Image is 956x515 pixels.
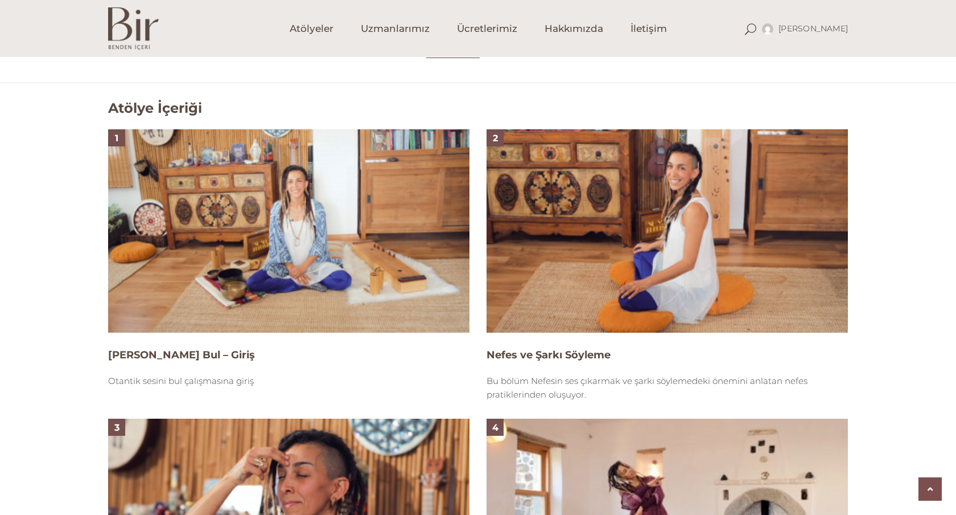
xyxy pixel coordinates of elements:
[114,422,119,433] span: 3
[108,374,469,388] div: Otantik sesini bul çalışmasına giriş
[108,348,469,362] h4: [PERSON_NAME] Bul – Giriş
[487,348,848,362] h4: Nefes ve Şarkı Söyleme
[487,374,848,402] div: Bu bölüm Nefesin ses çıkarmak ve şarkı söylemedeki önemini anlatan nefes pratiklerinden oluşuyor.
[457,22,517,35] span: Ücretlerimiz
[493,133,498,144] span: 2
[361,22,430,35] span: Uzmanlarımız
[108,100,202,117] h2: Atölye İçeriği
[115,133,118,144] span: 1
[778,23,848,34] span: [PERSON_NAME]
[631,22,667,35] span: İletişim
[492,422,498,433] span: 4
[290,22,333,35] span: Atölyeler
[545,22,603,35] span: Hakkımızda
